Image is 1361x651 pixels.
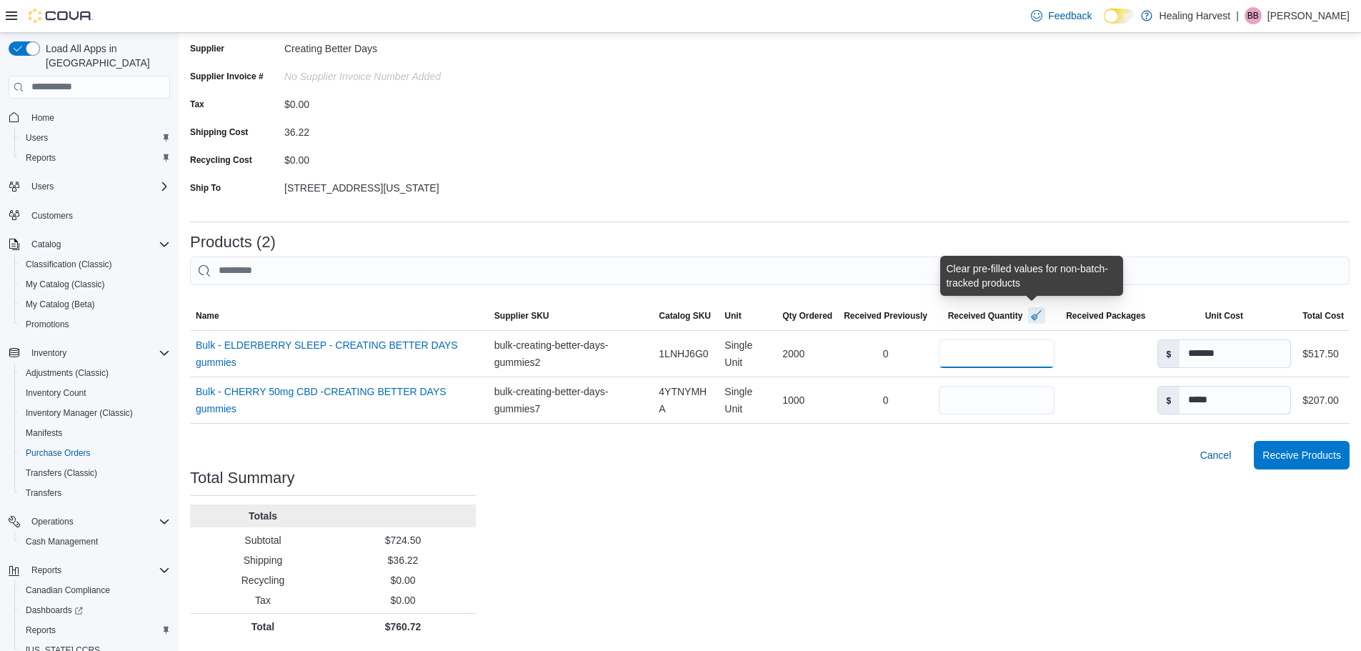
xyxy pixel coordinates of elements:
div: $0.00 [284,93,476,110]
span: Home [31,112,54,124]
button: Customers [3,205,176,226]
span: Customers [31,210,73,222]
span: BB [1247,7,1259,24]
button: Inventory [26,344,72,362]
p: $0.00 [336,593,470,607]
span: Inventory Manager (Classic) [26,407,133,419]
span: 4YTNYMHA [659,383,713,417]
a: My Catalog (Beta) [20,296,101,313]
span: Receive Products [1262,448,1341,462]
button: Supplier SKU [489,304,654,327]
label: Ship To [190,182,221,194]
span: Cash Management [20,533,170,550]
a: Transfers [20,484,67,502]
a: Inventory Count [20,384,92,402]
a: Classification (Classic) [20,256,118,273]
span: Canadian Compliance [26,585,110,596]
p: Totals [196,509,330,523]
span: Users [26,132,48,144]
span: Users [20,129,170,146]
span: Transfers [26,487,61,499]
a: Reports [20,149,61,167]
button: Reports [14,148,176,168]
span: Classification (Classic) [26,259,112,270]
button: Catalog SKU [653,304,719,327]
span: Name [196,310,219,322]
button: Transfers (Classic) [14,463,176,483]
span: My Catalog (Classic) [20,276,170,293]
button: Reports [3,560,176,580]
a: Purchase Orders [20,444,96,462]
button: My Catalog (Classic) [14,274,176,294]
span: Inventory Count [20,384,170,402]
button: Name [190,304,489,327]
span: Canadian Compliance [20,582,170,599]
a: Canadian Compliance [20,582,116,599]
div: Single Unit [719,377,777,423]
p: Healing Harvest [1160,7,1231,24]
a: Inventory Manager (Classic) [20,404,139,422]
span: Promotions [26,319,69,330]
span: Home [26,109,170,126]
span: Inventory Count [26,387,86,399]
label: Recycling Cost [190,154,252,166]
button: Home [3,107,176,128]
span: bulk-creating-better-days-gummies2 [494,337,648,371]
span: Operations [31,516,74,527]
div: 0 [838,339,933,368]
span: Adjustments (Classic) [26,367,109,379]
span: Reports [26,625,56,636]
span: Transfers (Classic) [20,464,170,482]
a: Feedback [1025,1,1097,30]
label: Supplier [190,43,224,54]
span: Received Quantity [948,307,1046,324]
span: Users [26,178,170,195]
span: Promotions [20,316,170,333]
input: This is a search bar. After typing your query, hit enter to filter the results lower in the page. [190,257,1350,285]
button: Reports [14,620,176,640]
span: Dashboards [20,602,170,619]
span: Unit [724,310,741,322]
button: Catalog [26,236,66,253]
span: Total Cost [1302,310,1344,322]
a: Dashboards [14,600,176,620]
button: Canadian Compliance [14,580,176,600]
button: My Catalog (Beta) [14,294,176,314]
p: $0.00 [336,573,470,587]
div: $207.00 [1302,392,1339,409]
span: Inventory [31,347,66,359]
input: Dark Mode [1104,9,1134,24]
h3: Total Summary [190,469,295,487]
a: Adjustments (Classic) [20,364,114,382]
div: [STREET_ADDRESS][US_STATE] [284,177,476,194]
div: 2000 [777,339,838,368]
div: 36.22 [284,121,476,138]
h3: Products (2) [190,234,276,251]
a: Home [26,109,60,126]
span: Customers [26,207,170,224]
button: Transfers [14,483,176,503]
span: Transfers (Classic) [26,467,97,479]
p: Recycling [196,573,330,587]
span: My Catalog (Classic) [26,279,105,290]
span: Cash Management [26,536,98,547]
a: Transfers (Classic) [20,464,103,482]
div: Clear pre-filled values for non-batch-tracked products [946,262,1117,290]
p: Shipping [196,553,330,567]
button: Users [26,178,59,195]
a: Bulk - CHERRY 50mg CBD -CREATING BETTER DAYS gummies [196,383,483,417]
button: Inventory Count [14,383,176,403]
p: $36.22 [336,553,470,567]
a: Reports [20,622,61,639]
span: Catalog [26,236,170,253]
div: No Supplier Invoice Number added [284,65,476,82]
span: Cancel [1200,448,1232,462]
button: Manifests [14,423,176,443]
span: Purchase Orders [26,447,91,459]
span: Catalog SKU [659,310,711,322]
p: | [1236,7,1239,24]
a: Dashboards [20,602,89,619]
span: Supplier SKU [494,310,549,322]
span: Inventory [26,344,170,362]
